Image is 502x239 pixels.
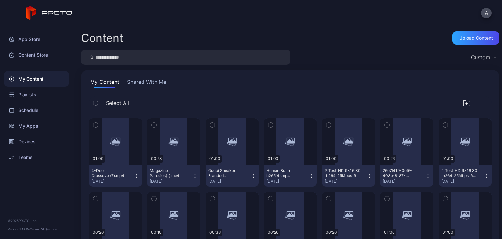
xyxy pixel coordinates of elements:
[208,168,244,178] div: Gucci Sneaker Branded Color(2).mp4
[147,165,200,187] button: Magazine Parodies(1).mp4[DATE]
[4,87,69,102] a: Playlists
[468,50,499,65] button: Custom
[8,227,30,231] span: Version 1.13.0 •
[452,31,499,45] button: Upload Content
[441,179,484,184] div: [DATE]
[30,227,57,231] a: Terms Of Service
[383,168,419,178] div: 26e7f419-0ef6-403e-8187-4e42e4206fec(46).mp4
[81,32,123,44] div: Content
[380,165,433,187] button: 26e7f419-0ef6-403e-8187-4e42e4206fec(46).mp4[DATE]
[4,134,69,150] a: Devices
[92,179,134,184] div: [DATE]
[206,165,259,187] button: Gucci Sneaker Branded Color(2).mp4[DATE]
[8,218,65,223] div: © 2025 PROTO, Inc.
[325,179,367,184] div: [DATE]
[439,165,492,187] button: P_Test_HD_9x16_30_h264_25Mbps_Rec709_2ch(14).mp4[DATE]
[4,102,69,118] a: Schedule
[150,168,186,178] div: Magazine Parodies(1).mp4
[89,78,121,88] button: My Content
[89,165,142,187] button: 4-Door Crossover(7).mp4[DATE]
[4,47,69,63] a: Content Store
[266,179,309,184] div: [DATE]
[150,179,192,184] div: [DATE]
[441,168,477,178] div: P_Test_HD_9x16_30_h264_25Mbps_Rec709_2ch(14).mp4
[266,168,302,178] div: Human Brain h265(4).mp4
[322,165,375,187] button: P_Test_HD_9x16_30_h264_25Mbps_Rec709_2ch(15).mp4[DATE]
[106,99,129,107] span: Select All
[264,165,317,187] button: Human Brain h265(4).mp4[DATE]
[383,179,425,184] div: [DATE]
[459,35,493,41] div: Upload Content
[4,31,69,47] a: App Store
[471,54,490,61] div: Custom
[4,118,69,134] a: My Apps
[208,179,251,184] div: [DATE]
[4,71,69,87] a: My Content
[126,78,168,88] button: Shared With Me
[481,8,492,18] button: A
[325,168,360,178] div: P_Test_HD_9x16_30_h264_25Mbps_Rec709_2ch(15).mp4
[92,168,127,178] div: 4-Door Crossover(7).mp4
[4,150,69,165] a: Teams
